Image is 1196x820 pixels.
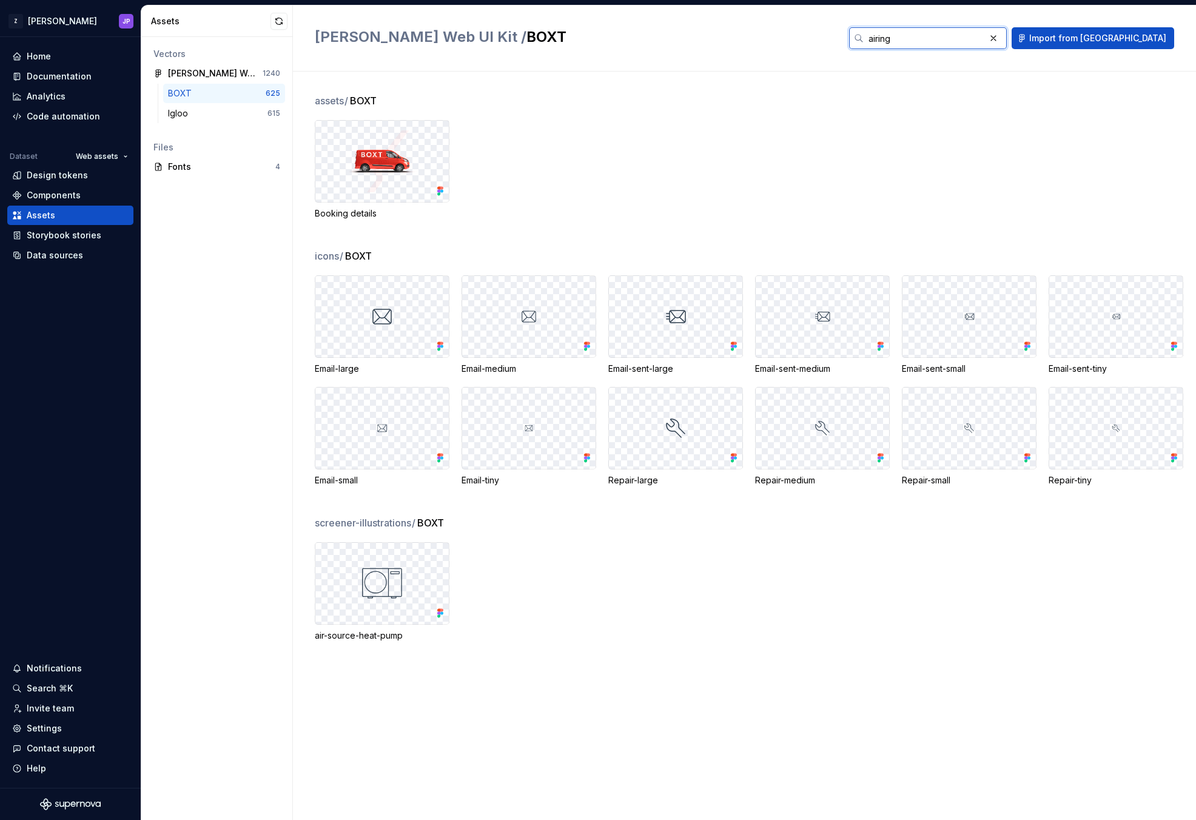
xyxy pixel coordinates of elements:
[350,93,377,108] span: BOXT
[755,363,890,375] div: Email-sent-medium
[755,474,890,486] div: Repair-medium
[315,249,344,263] span: icons
[1012,27,1174,49] button: Import from [GEOGRAPHIC_DATA]
[149,157,285,176] a: Fonts4
[27,110,100,123] div: Code automation
[7,719,133,738] a: Settings
[7,679,133,698] button: Search ⌘K
[902,474,1036,486] div: Repair-small
[315,93,349,108] span: assets
[340,250,343,262] span: /
[7,166,133,185] a: Design tokens
[462,474,596,486] div: Email-tiny
[7,87,133,106] a: Analytics
[1029,32,1166,44] span: Import from [GEOGRAPHIC_DATA]
[27,50,51,62] div: Home
[149,64,285,83] a: [PERSON_NAME] Web UI Kit1240
[1049,474,1183,486] div: Repair-tiny
[263,69,280,78] div: 1240
[27,169,88,181] div: Design tokens
[27,662,82,674] div: Notifications
[315,207,449,220] div: Booking details
[608,363,743,375] div: Email-sent-large
[315,27,835,47] h2: BOXT
[70,148,133,165] button: Web assets
[864,27,985,49] input: Search in assets...
[27,722,62,734] div: Settings
[27,209,55,221] div: Assets
[76,152,118,161] span: Web assets
[27,762,46,775] div: Help
[608,474,743,486] div: Repair-large
[163,104,285,123] a: Igloo615
[7,659,133,678] button: Notifications
[27,682,73,694] div: Search ⌘K
[266,89,280,98] div: 625
[27,90,66,102] div: Analytics
[275,162,280,172] div: 4
[7,67,133,86] a: Documentation
[7,739,133,758] button: Contact support
[163,84,285,103] a: BOXT625
[168,161,275,173] div: Fonts
[27,229,101,241] div: Storybook stories
[315,516,416,530] span: screener-illustrations
[345,249,372,263] span: BOXT
[151,15,270,27] div: Assets
[412,517,415,529] span: /
[462,363,596,375] div: Email-medium
[168,107,193,119] div: Igloo
[27,742,95,754] div: Contact support
[344,95,348,107] span: /
[417,516,444,530] span: BOXT
[27,702,74,714] div: Invite team
[7,107,133,126] a: Code automation
[7,759,133,778] button: Help
[40,798,101,810] svg: Supernova Logo
[7,206,133,225] a: Assets
[10,152,38,161] div: Dataset
[8,14,23,29] div: Z
[153,48,280,60] div: Vectors
[2,8,138,34] button: Z[PERSON_NAME]JP
[7,226,133,245] a: Storybook stories
[7,186,133,205] a: Components
[168,67,258,79] div: [PERSON_NAME] Web UI Kit
[7,699,133,718] a: Invite team
[7,246,133,265] a: Data sources
[267,109,280,118] div: 615
[902,363,1036,375] div: Email-sent-small
[28,15,97,27] div: [PERSON_NAME]
[168,87,197,99] div: BOXT
[123,16,130,26] div: JP
[7,47,133,66] a: Home
[315,474,449,486] div: Email-small
[27,249,83,261] div: Data sources
[315,28,526,45] span: [PERSON_NAME] Web UI Kit /
[315,363,449,375] div: Email-large
[315,630,449,642] div: air-source-heat-pump
[1049,363,1183,375] div: Email-sent-tiny
[153,141,280,153] div: Files
[27,70,92,82] div: Documentation
[27,189,81,201] div: Components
